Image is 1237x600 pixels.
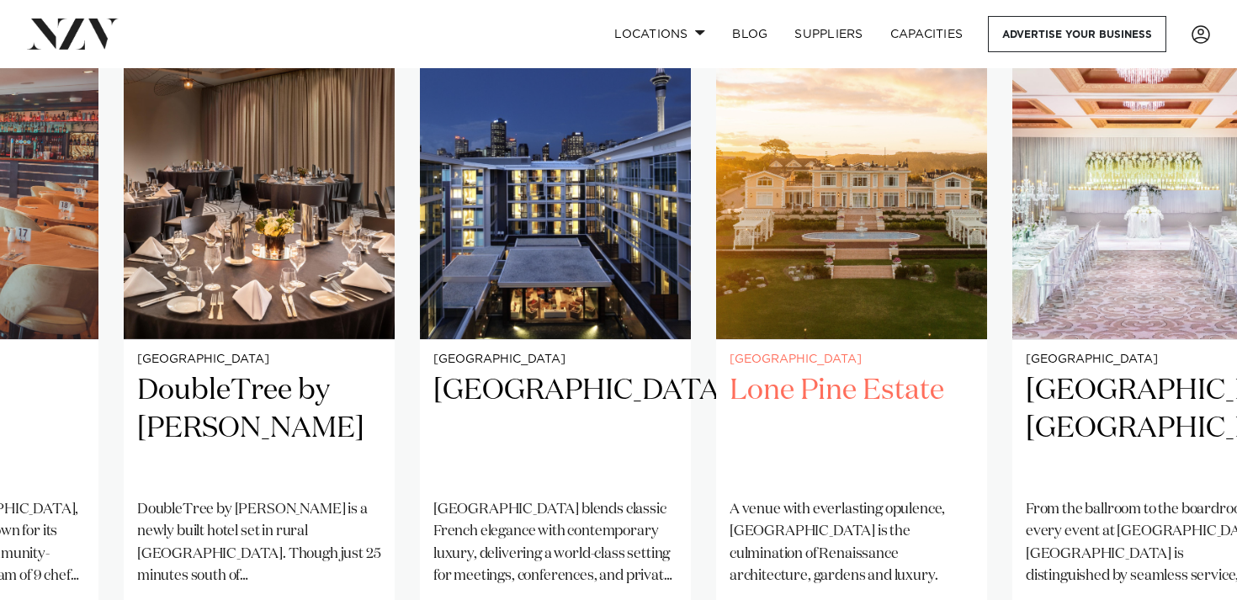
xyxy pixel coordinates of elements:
[433,353,677,366] small: [GEOGRAPHIC_DATA]
[27,19,119,49] img: nzv-logo.png
[601,16,719,52] a: Locations
[988,16,1166,52] a: Advertise your business
[433,499,677,587] p: [GEOGRAPHIC_DATA] blends classic French elegance with contemporary luxury, delivering a world-cla...
[781,16,876,52] a: SUPPLIERS
[730,499,974,587] p: A venue with everlasting opulence, [GEOGRAPHIC_DATA] is the culmination of Renaissance architectu...
[730,353,974,366] small: [GEOGRAPHIC_DATA]
[137,353,381,366] small: [GEOGRAPHIC_DATA]
[137,372,381,486] h2: DoubleTree by [PERSON_NAME]
[719,16,781,52] a: BLOG
[433,372,677,486] h2: [GEOGRAPHIC_DATA]
[137,499,381,587] p: DoubleTree by [PERSON_NAME] is a newly built hotel set in rural [GEOGRAPHIC_DATA]. Though just 25...
[877,16,977,52] a: Capacities
[730,372,974,486] h2: Lone Pine Estate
